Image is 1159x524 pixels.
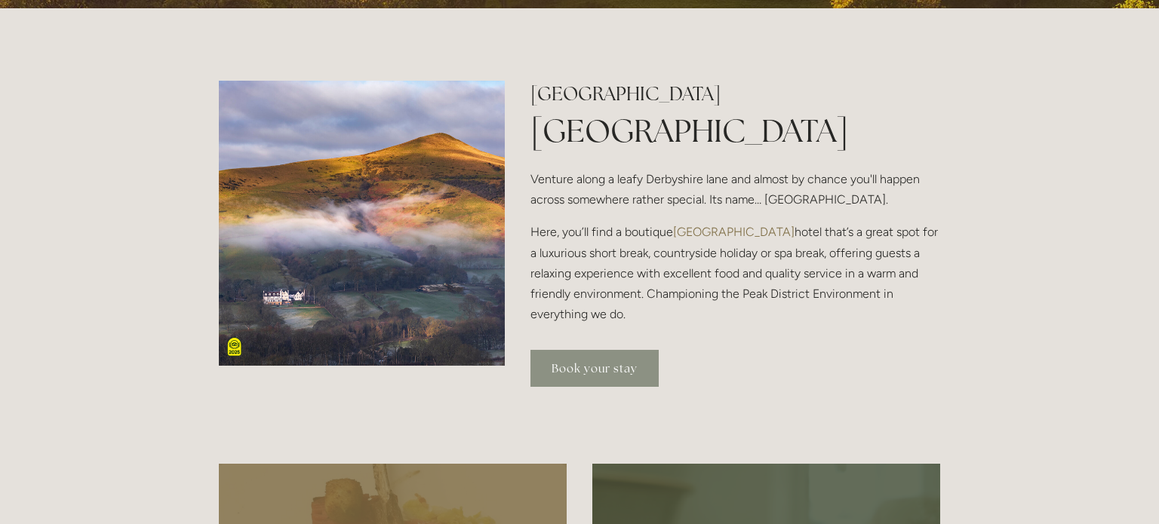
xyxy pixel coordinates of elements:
h2: [GEOGRAPHIC_DATA] [530,81,940,107]
p: Here, you’ll find a boutique hotel that’s a great spot for a luxurious short break, countryside h... [530,222,940,324]
a: Book your stay [530,350,659,387]
img: Peak District National Park- misty Lose Hill View. Losehill House [219,81,505,366]
h1: [GEOGRAPHIC_DATA] [530,109,940,153]
a: [GEOGRAPHIC_DATA] [673,225,795,239]
p: Venture along a leafy Derbyshire lane and almost by chance you'll happen across somewhere rather ... [530,169,940,210]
